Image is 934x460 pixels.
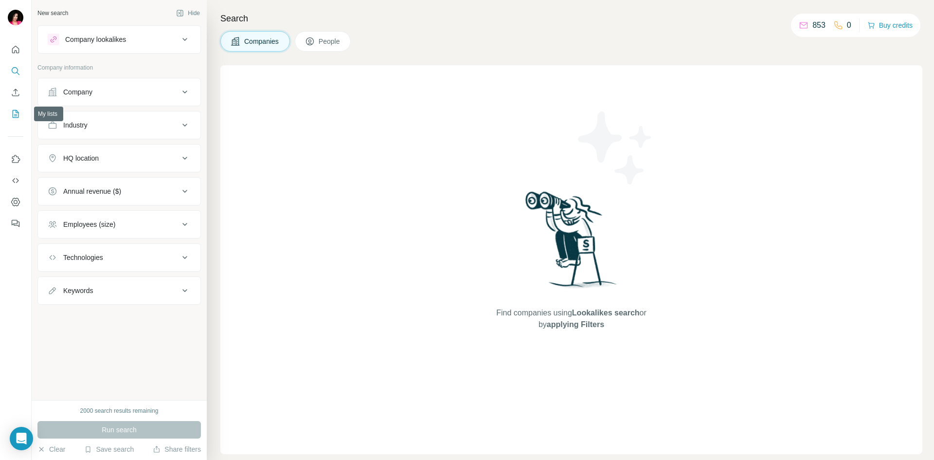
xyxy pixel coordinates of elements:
img: Surfe Illustration - Stars [572,104,659,192]
button: Hide [169,6,207,20]
h4: Search [220,12,922,25]
div: HQ location [63,153,99,163]
div: 2000 search results remaining [80,406,159,415]
button: Buy credits [867,18,913,32]
button: Technologies [38,246,200,269]
div: Company [63,87,92,97]
button: Company lookalikes [38,28,200,51]
button: Share filters [153,444,201,454]
p: 0 [847,19,851,31]
div: New search [37,9,68,18]
p: Company information [37,63,201,72]
span: Companies [244,37,280,46]
button: My lists [8,105,23,123]
span: applying Filters [547,320,604,329]
span: Find companies using or by [493,307,649,331]
button: Search [8,62,23,80]
button: Industry [38,113,200,137]
button: Company [38,80,200,104]
span: Lookalikes search [572,309,640,317]
button: Employees (size) [38,213,200,236]
button: Use Surfe API [8,172,23,189]
div: Employees (size) [63,220,115,229]
div: Annual revenue ($) [63,186,121,196]
button: Feedback [8,215,23,232]
button: Save search [84,444,134,454]
div: Keywords [63,286,93,295]
div: Open Intercom Messenger [10,427,33,450]
button: Quick start [8,41,23,58]
button: Enrich CSV [8,84,23,101]
span: People [319,37,341,46]
img: Surfe Illustration - Woman searching with binoculars [521,189,622,297]
button: Keywords [38,279,200,302]
img: Avatar [8,10,23,25]
div: Company lookalikes [65,35,126,44]
div: Technologies [63,253,103,262]
p: 853 [812,19,826,31]
button: Dashboard [8,193,23,211]
button: Clear [37,444,65,454]
button: Annual revenue ($) [38,180,200,203]
button: Use Surfe on LinkedIn [8,150,23,168]
button: HQ location [38,147,200,170]
div: Industry [63,120,88,130]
